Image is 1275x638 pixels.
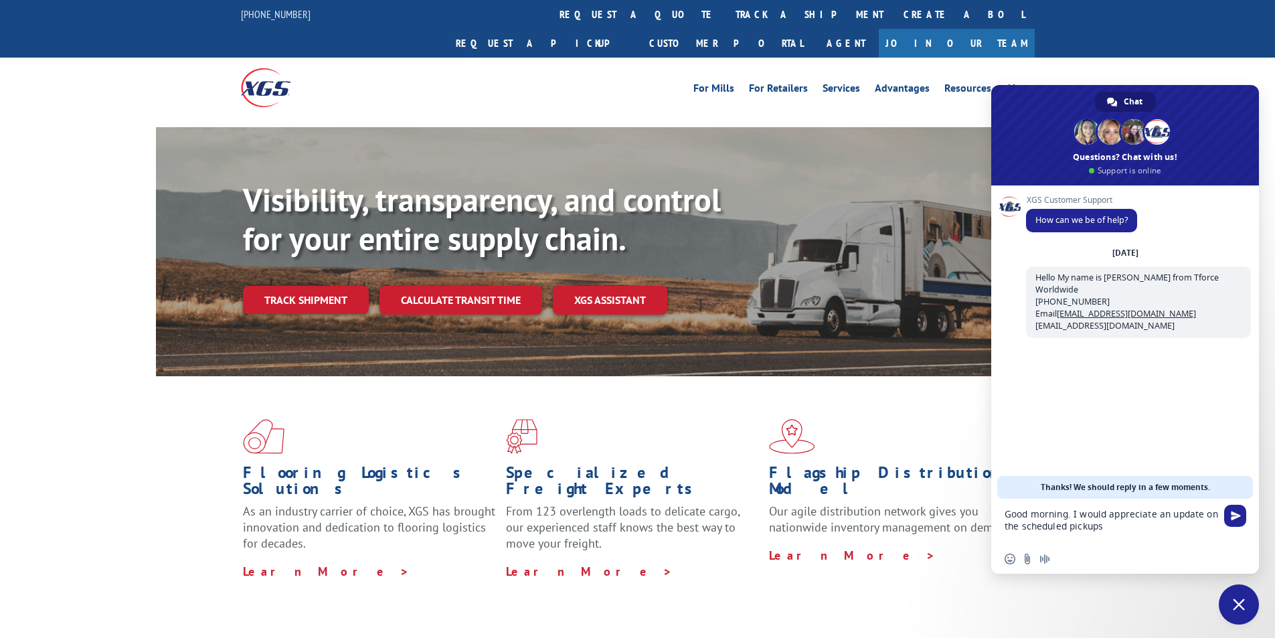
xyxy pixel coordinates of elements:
span: Chat [1124,92,1142,112]
a: Customer Portal [639,29,813,58]
a: XGS ASSISTANT [553,286,667,315]
span: As an industry carrier of choice, XGS has brought innovation and dedication to flooring logistics... [243,503,495,551]
span: XGS Customer Support [1026,195,1137,205]
span: Hello My name is [PERSON_NAME] from Tforce Worldwide [PHONE_NUMBER] Email [EMAIL_ADDRESS][DOMAIN_... [1035,272,1219,331]
a: [PHONE_NUMBER] [241,7,311,21]
a: Learn More > [243,564,410,579]
a: For Retailers [749,83,808,98]
a: Track shipment [243,286,369,314]
span: Send a file [1022,554,1033,564]
span: Thanks! We should reply in a few moments. [1041,476,1210,499]
h1: Flagship Distribution Model [769,465,1022,503]
span: Send [1224,505,1246,527]
img: xgs-icon-flagship-distribution-model-red [769,419,815,454]
textarea: Compose your message... [1005,499,1219,544]
a: [EMAIL_ADDRESS][DOMAIN_NAME] [1057,308,1196,319]
a: About [1006,83,1035,98]
a: Request a pickup [446,29,639,58]
span: Insert an emoji [1005,554,1015,564]
a: Close chat [1219,584,1259,625]
img: xgs-icon-focused-on-flooring-red [506,419,537,454]
p: From 123 overlength loads to delicate cargo, our experienced staff knows the best way to move you... [506,503,759,563]
b: Visibility, transparency, and control for your entire supply chain. [243,179,721,259]
div: [DATE] [1112,249,1138,257]
a: Advantages [875,83,930,98]
img: xgs-icon-total-supply-chain-intelligence-red [243,419,284,454]
h1: Specialized Freight Experts [506,465,759,503]
a: Resources [944,83,991,98]
a: Services [823,83,860,98]
a: For Mills [693,83,734,98]
a: Join Our Team [879,29,1035,58]
h1: Flooring Logistics Solutions [243,465,496,503]
a: Calculate transit time [379,286,542,315]
a: Chat [1095,92,1156,112]
span: How can we be of help? [1035,214,1128,226]
span: Audio message [1039,554,1050,564]
a: Learn More > [506,564,673,579]
a: Learn More > [769,548,936,563]
a: Agent [813,29,879,58]
span: Our agile distribution network gives you nationwide inventory management on demand. [769,503,1015,535]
